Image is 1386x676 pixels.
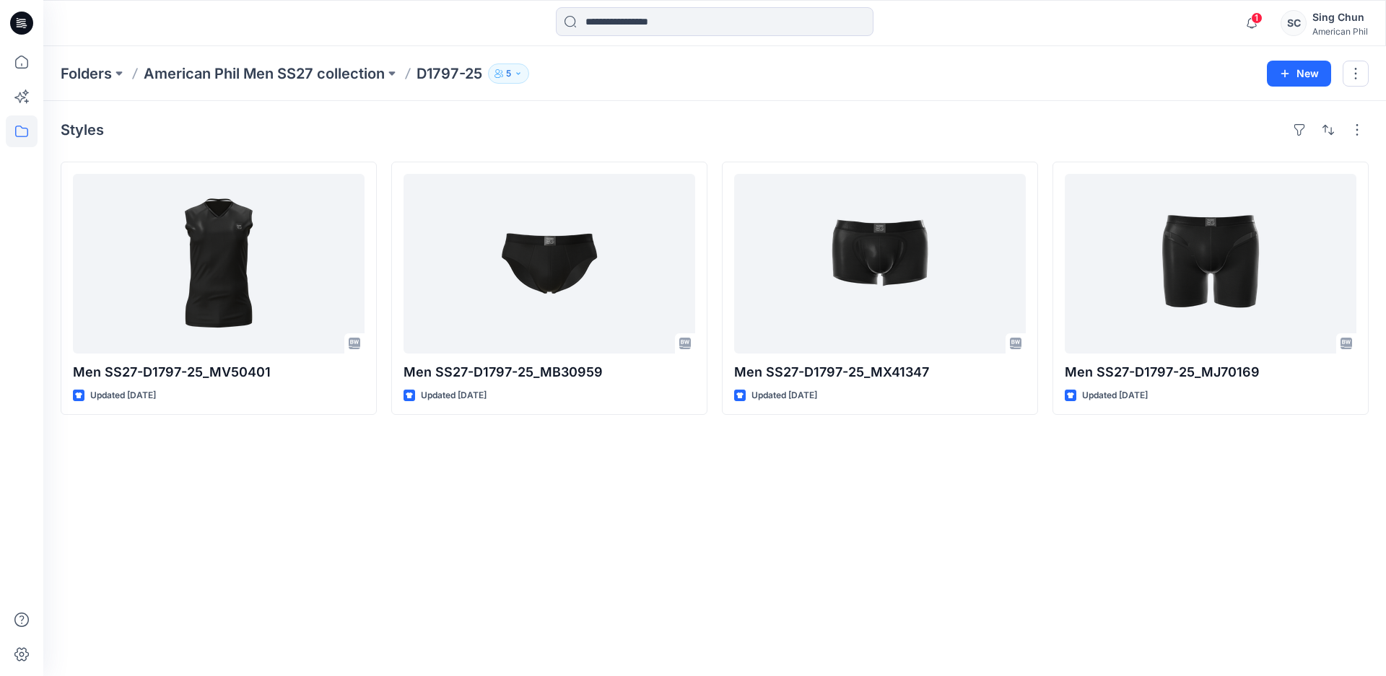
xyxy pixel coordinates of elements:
h4: Styles [61,121,104,139]
div: SC [1281,10,1307,36]
p: 5 [506,66,511,82]
a: Men SS27-D1797-25_MX41347 [734,174,1026,354]
button: New [1267,61,1331,87]
p: Updated [DATE] [751,388,817,403]
p: Men SS27-D1797-25_MV50401 [73,362,365,382]
p: Updated [DATE] [90,388,156,403]
p: Men SS27-D1797-25_MX41347 [734,362,1026,382]
a: Folders [61,63,112,84]
p: Men SS27-D1797-25_MJ70169 [1065,362,1356,382]
a: Men SS27-D1797-25_MB30959 [404,174,695,354]
a: Men SS27-D1797-25_MV50401 [73,174,365,354]
a: Men SS27-D1797-25_MJ70169 [1065,174,1356,354]
a: American Phil Men SS27 collection [144,63,385,84]
button: 5 [488,63,529,84]
span: 1 [1251,12,1263,24]
p: D1797-25 [417,63,482,84]
p: Updated [DATE] [421,388,487,403]
div: Sing Chun [1312,9,1368,26]
div: American Phil [1312,26,1368,37]
p: Updated [DATE] [1082,388,1148,403]
p: Men SS27-D1797-25_MB30959 [404,362,695,382]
